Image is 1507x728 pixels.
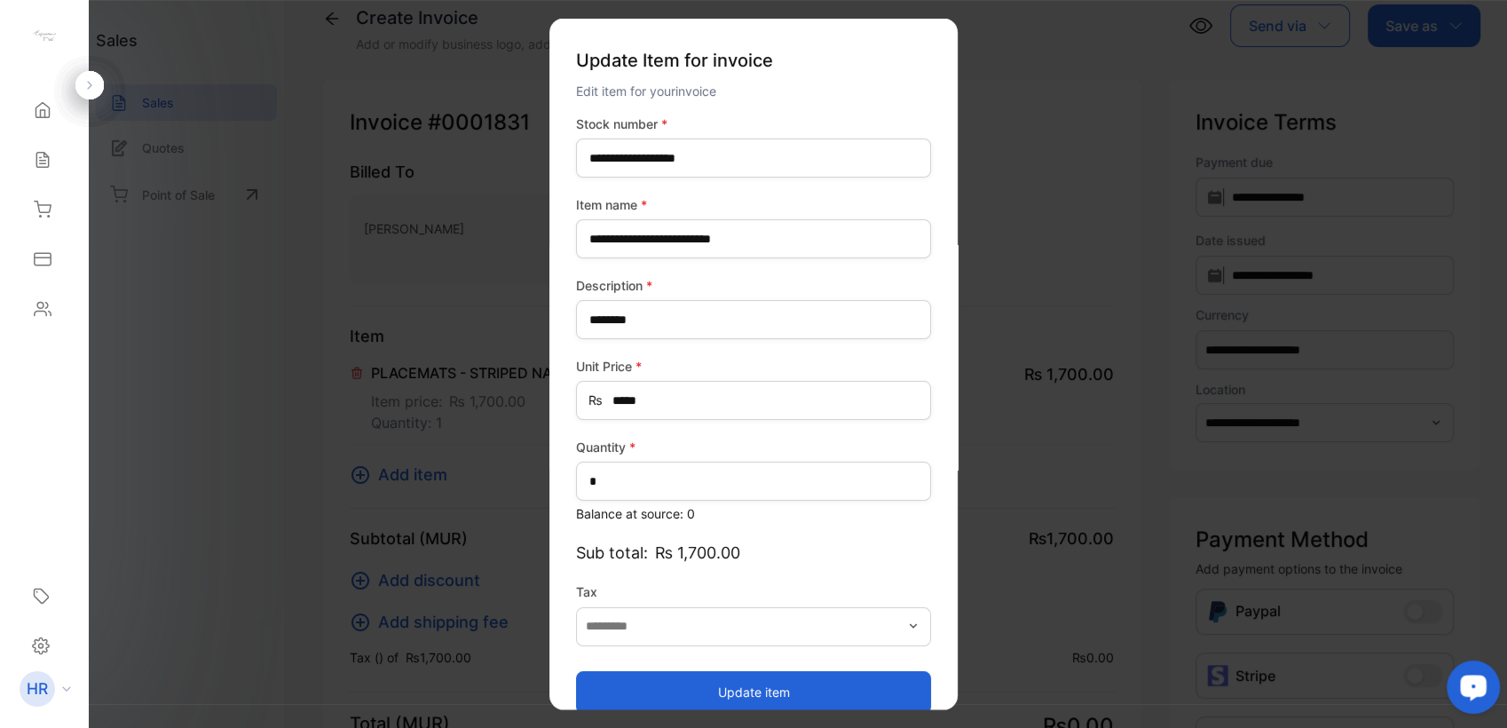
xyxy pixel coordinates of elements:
[588,391,603,409] span: ₨
[576,276,931,295] label: Description
[576,541,931,565] p: Sub total:
[1432,653,1507,728] iframe: LiveChat chat widget
[31,23,58,50] img: logo
[576,670,931,713] button: Update item
[576,504,931,523] p: Balance at source: 0
[655,541,740,565] span: ₨ 1,700.00
[576,438,931,456] label: Quantity
[576,582,931,601] label: Tax
[576,195,931,214] label: Item name
[576,83,716,99] span: Edit item for your invoice
[576,40,931,81] p: Update Item for invoice
[27,677,48,700] p: HR
[576,115,931,133] label: Stock number
[576,357,931,376] label: Unit Price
